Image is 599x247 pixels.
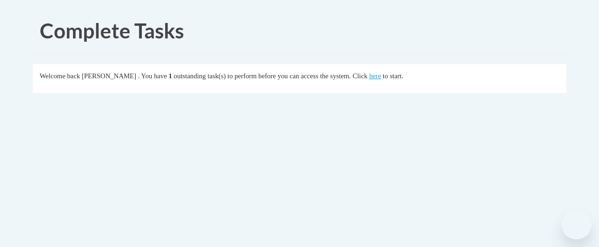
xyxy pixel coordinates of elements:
span: Complete Tasks [40,18,184,43]
span: 1 [168,72,172,80]
span: outstanding task(s) to perform before you can access the system. Click [174,72,367,80]
span: to start. [383,72,403,80]
span: Welcome back [40,72,80,80]
span: [PERSON_NAME] [82,72,136,80]
a: here [369,72,381,80]
iframe: Button to launch messaging window [562,210,592,240]
span: . You have [138,72,167,80]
